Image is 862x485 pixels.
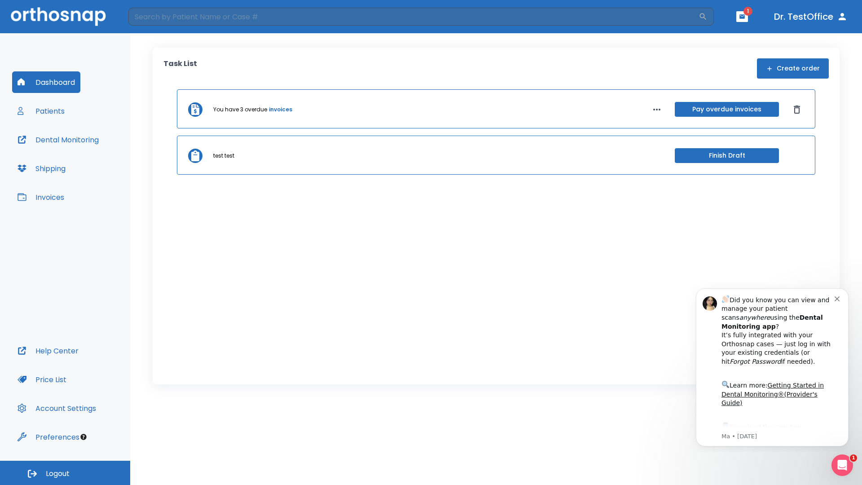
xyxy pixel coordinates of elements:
[12,340,84,362] button: Help Center
[12,426,85,448] button: Preferences
[12,397,101,419] button: Account Settings
[770,9,851,25] button: Dr. TestOffice
[675,102,779,117] button: Pay overdue invoices
[39,143,119,159] a: App Store
[128,8,699,26] input: Search by Patient Name or Case #
[12,369,72,390] button: Price List
[39,141,152,187] div: Download the app: | ​ Let us know if you need help getting started!
[213,106,267,114] p: You have 3 overdue
[850,454,857,462] span: 1
[163,58,197,79] p: Task List
[12,71,80,93] button: Dashboard
[269,106,292,114] a: invoices
[11,7,106,26] img: Orthosnap
[743,7,752,16] span: 1
[39,152,152,160] p: Message from Ma, sent 8w ago
[831,454,853,476] iframe: Intercom live chat
[790,102,804,117] button: Dismiss
[12,158,71,179] button: Shipping
[213,152,234,160] p: test test
[12,186,70,208] button: Invoices
[152,14,159,21] button: Dismiss notification
[79,433,88,441] div: Tooltip anchor
[46,469,70,479] span: Logout
[682,280,862,452] iframe: Intercom notifications message
[675,148,779,163] button: Finish Draft
[12,100,70,122] button: Patients
[757,58,829,79] button: Create order
[12,129,104,150] button: Dental Monitoring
